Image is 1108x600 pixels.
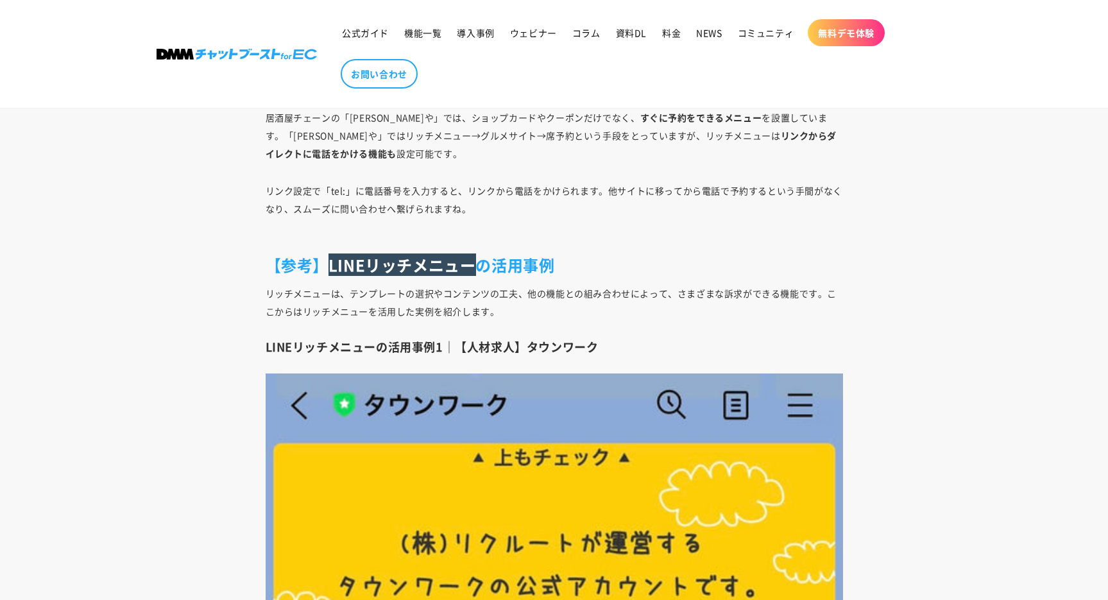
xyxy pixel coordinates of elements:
[396,19,449,46] a: 機能一覧
[696,27,722,39] span: NEWS
[351,68,407,80] span: お問い合わせ
[730,19,802,46] a: コミュニティ
[266,339,843,354] h3: LINEリッチメニューの活用事例1｜【人材求人】タウンワーク
[266,108,843,162] p: 居酒屋チェーンの「[PERSON_NAME]や」では、ショップカードやクーポンだけでなく、 を設置しています。「[PERSON_NAME]や」ではリッチメニュー→グルメサイト→席予約という手段を...
[616,27,647,39] span: 資料DL
[738,27,794,39] span: コミュニティ
[449,19,502,46] a: 導入事例
[608,19,654,46] a: 資料DL
[342,27,389,39] span: 公式ガイド
[341,59,418,89] a: お問い合わせ
[688,19,729,46] a: NEWS
[266,255,843,275] h2: 【参考】LINEリッチメニューの活用事例
[457,27,494,39] span: 導入事例
[662,27,681,39] span: 料金
[266,284,843,320] p: リッチメニューは、テンプレートの選択やコンテンツの工夫、他の機能との組み合わせによって、さまざまな訴求ができる機能です。ここからはリッチメニューを活用した実例を紹介します。
[640,111,762,124] strong: すぐに予約をできるメニュー
[157,49,317,60] img: 株式会社DMM Boost
[510,27,557,39] span: ウェビナー
[565,19,608,46] a: コラム
[266,182,843,236] p: リンク設定で「tel:」に電話番号を入力すると、リンクから電話をかけられます。他サイトに移ってから電話で予約するという手間がなくなり、スムーズに問い合わせへ繋げられますね。
[654,19,688,46] a: 料金
[334,19,396,46] a: 公式ガイド
[502,19,565,46] a: ウェビナー
[808,19,885,46] a: 無料デモ体験
[266,129,837,160] strong: リンクからダイレクトに電話をかける機能も
[818,27,874,39] span: 無料デモ体験
[572,27,601,39] span: コラム
[404,27,441,39] span: 機能一覧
